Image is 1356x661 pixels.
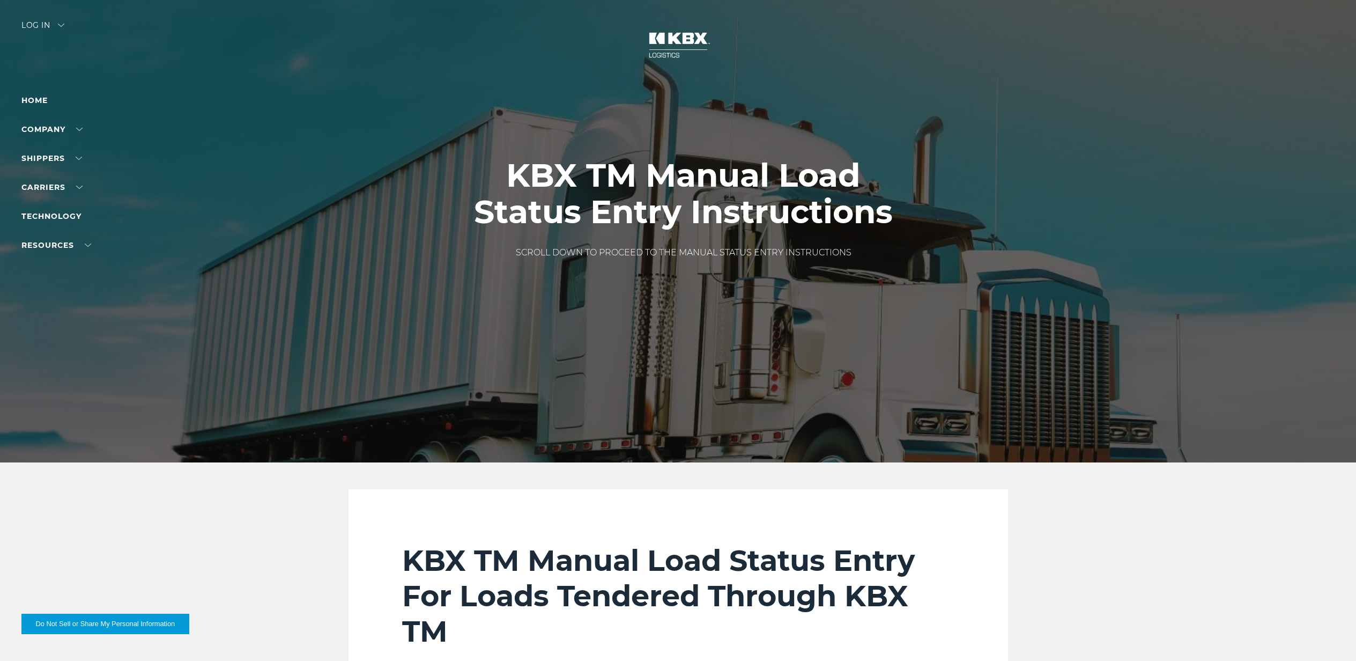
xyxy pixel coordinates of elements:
a: Home [21,96,48,105]
a: Carriers [21,182,83,192]
a: Company [21,124,83,134]
a: RESOURCES [21,240,91,250]
a: SHIPPERS [21,153,82,163]
h2: KBX TM Manual Load Status Entry For Loads Tendered Through KBX TM [402,543,954,649]
button: Do Not Sell or Share My Personal Information [21,614,189,634]
div: Log in [21,21,64,37]
img: arrow [58,24,64,27]
p: SCROLL DOWN TO PROCEED TO THE MANUAL STATUS ENTRY INSTRUCTIONS [464,246,903,259]
img: kbx logo [638,21,718,69]
h1: KBX TM Manual Load Status Entry Instructions [464,157,903,230]
a: Technology [21,211,81,221]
